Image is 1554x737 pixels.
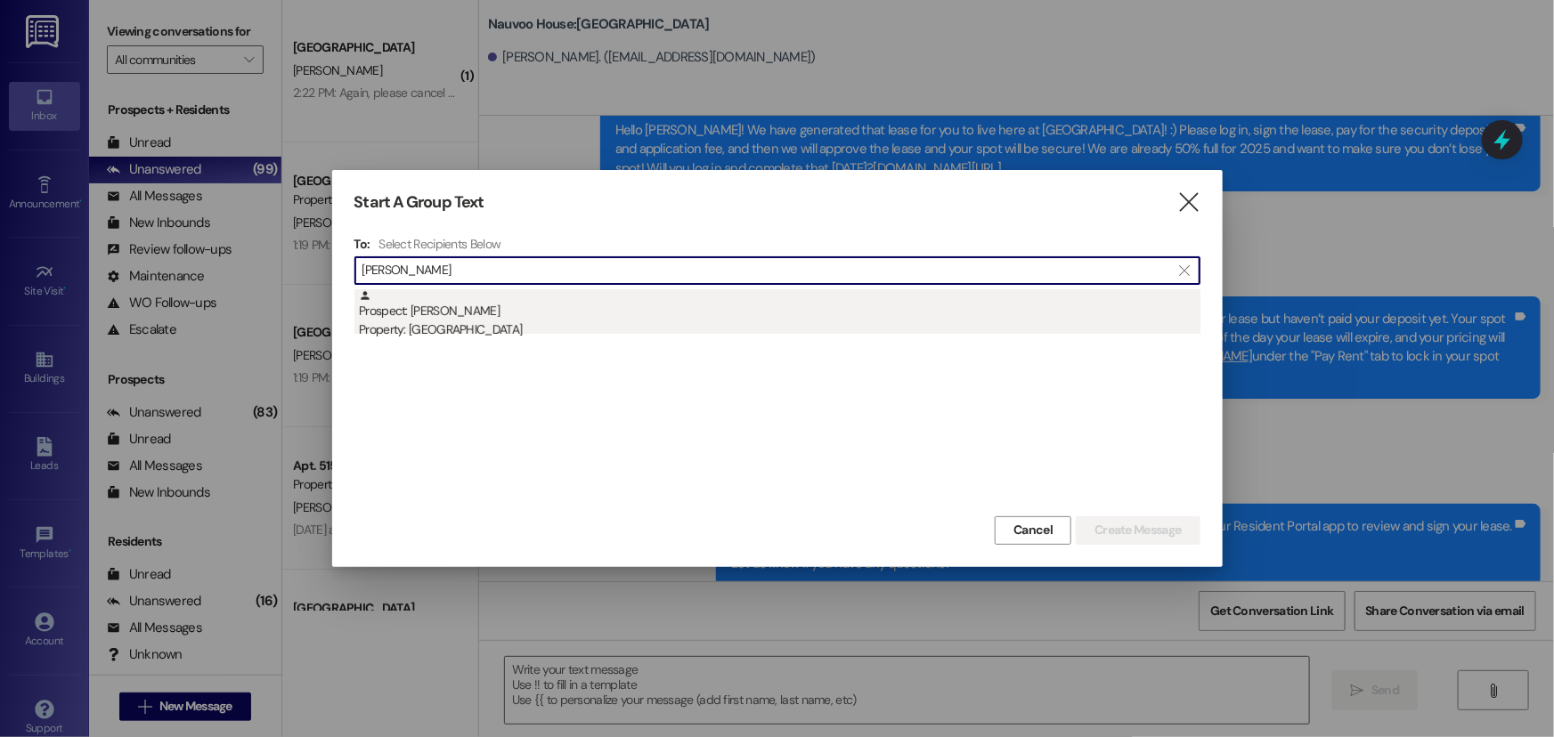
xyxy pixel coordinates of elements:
[354,192,484,213] h3: Start A Group Text
[359,289,1200,340] div: Prospect: [PERSON_NAME]
[354,236,370,252] h3: To:
[378,236,500,252] h4: Select Recipients Below
[1013,521,1053,539] span: Cancel
[1180,263,1190,278] i: 
[359,320,1200,339] div: Property: [GEOGRAPHIC_DATA]
[354,289,1200,334] div: Prospect: [PERSON_NAME]Property: [GEOGRAPHIC_DATA]
[362,258,1171,283] input: Search for any contact or apartment
[1076,516,1200,545] button: Create Message
[1094,521,1181,539] span: Create Message
[1171,257,1200,284] button: Clear text
[995,516,1071,545] button: Cancel
[1176,193,1200,212] i: 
